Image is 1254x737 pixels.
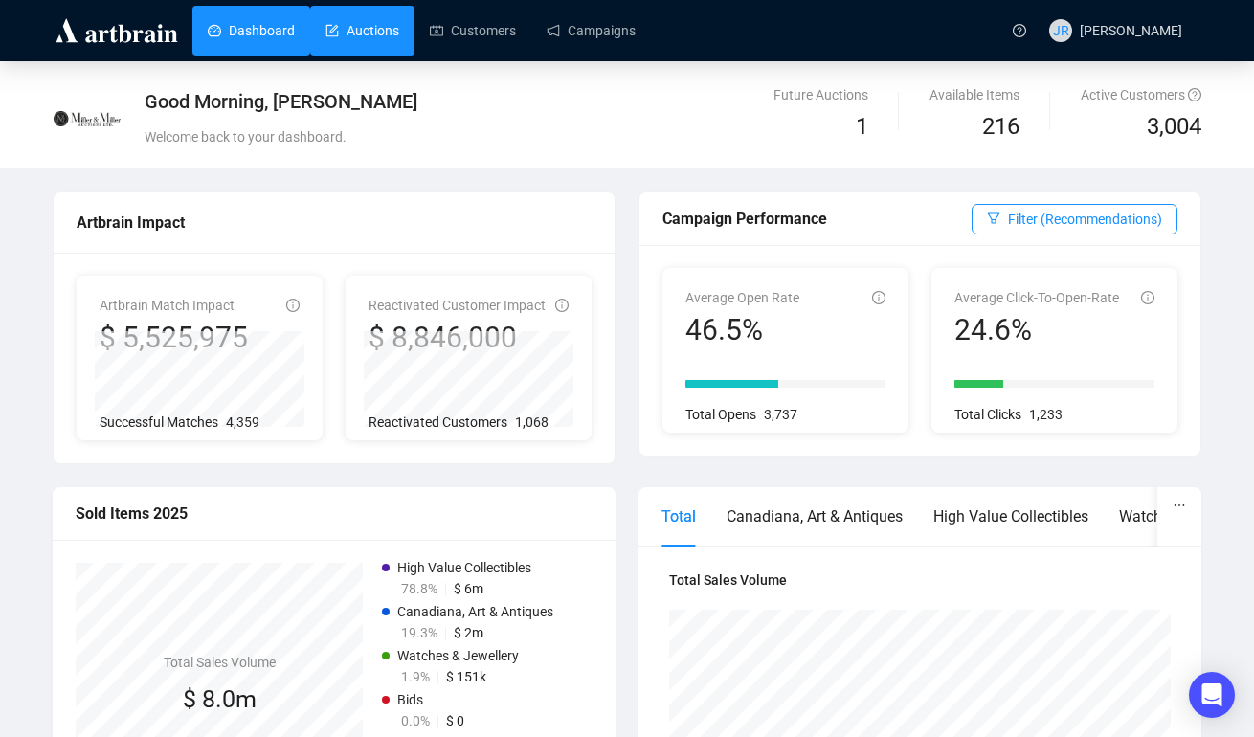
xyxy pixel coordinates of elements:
div: High Value Collectibles [933,504,1088,528]
span: 3,004 [1147,109,1201,145]
span: $ 151k [446,669,486,684]
span: Reactivated Customers [369,414,507,430]
span: Active Customers [1081,87,1201,102]
img: 603244e16ef0a70016a8c997.jpg [54,85,121,152]
span: JR [1053,20,1069,41]
span: Reactivated Customer Impact [369,298,546,313]
span: ellipsis [1173,499,1186,512]
h4: Total Sales Volume [164,652,276,673]
a: Customers [430,6,516,56]
span: Filter (Recommendations) [1008,209,1162,230]
div: Campaign Performance [662,207,972,231]
div: 24.6% [954,312,1119,348]
span: 1,068 [515,414,549,430]
a: Dashboard [208,6,295,56]
span: info-circle [286,299,300,312]
span: 1.9% [401,669,430,684]
div: $ 8,846,000 [369,320,546,356]
span: filter [987,212,1000,225]
span: 78.8% [401,581,437,596]
span: Canadiana, Art & Antiques [397,604,553,619]
div: 46.5% [685,312,799,348]
span: info-circle [1141,291,1154,304]
span: Total Opens [685,407,756,422]
span: 1 [856,113,868,140]
div: Welcome back to your dashboard. [145,126,814,147]
span: 0.0% [401,713,430,728]
span: info-circle [555,299,569,312]
span: Average Click-To-Open-Rate [954,290,1119,305]
span: $ 8.0m [183,685,257,713]
div: $ 5,525,975 [100,320,248,356]
span: info-circle [872,291,885,304]
button: Filter (Recommendations) [972,204,1177,234]
a: Campaigns [547,6,636,56]
div: Total [661,504,696,528]
span: [PERSON_NAME] [1080,23,1182,38]
span: Artbrain Match Impact [100,298,235,313]
span: Bids [397,692,423,707]
div: Sold Items 2025 [76,502,593,525]
span: $ 6m [454,581,483,596]
h4: Total Sales Volume [669,569,1171,591]
span: question-circle [1188,88,1201,101]
span: High Value Collectibles [397,560,531,575]
div: Good Morning, [PERSON_NAME] [145,88,814,115]
div: Available Items [929,84,1019,105]
span: $ 0 [446,713,464,728]
img: logo [53,15,181,46]
div: Future Auctions [773,84,868,105]
a: Auctions [325,6,399,56]
span: 3,737 [764,407,797,422]
span: $ 2m [454,625,483,640]
span: 216 [982,113,1019,140]
div: Canadiana, Art & Antiques [727,504,903,528]
span: Average Open Rate [685,290,799,305]
div: Open Intercom Messenger [1189,672,1235,718]
button: ellipsis [1157,487,1201,524]
span: 19.3% [401,625,437,640]
span: question-circle [1013,24,1026,37]
span: Successful Matches [100,414,218,430]
span: Watches & Jewellery [397,648,519,663]
span: 1,233 [1029,407,1063,422]
span: Total Clicks [954,407,1021,422]
span: 4,359 [226,414,259,430]
div: Artbrain Impact [77,211,592,234]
